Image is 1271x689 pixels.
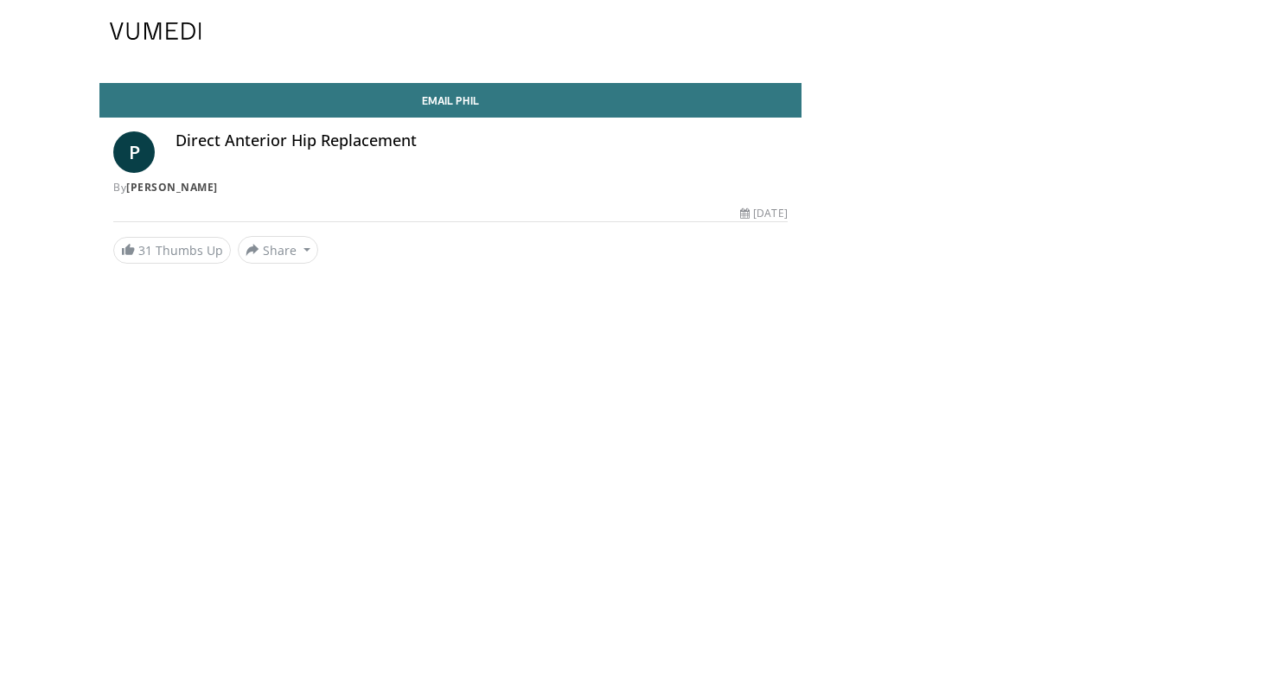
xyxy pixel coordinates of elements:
a: Email Phil [99,83,802,118]
a: P [113,131,155,173]
div: By [113,180,788,195]
a: [PERSON_NAME] [126,180,218,195]
span: 31 [138,242,152,258]
img: VuMedi Logo [110,22,201,40]
a: 31 Thumbs Up [113,237,231,264]
h4: Direct Anterior Hip Replacement [176,131,788,150]
div: [DATE] [740,206,787,221]
button: Share [238,236,318,264]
